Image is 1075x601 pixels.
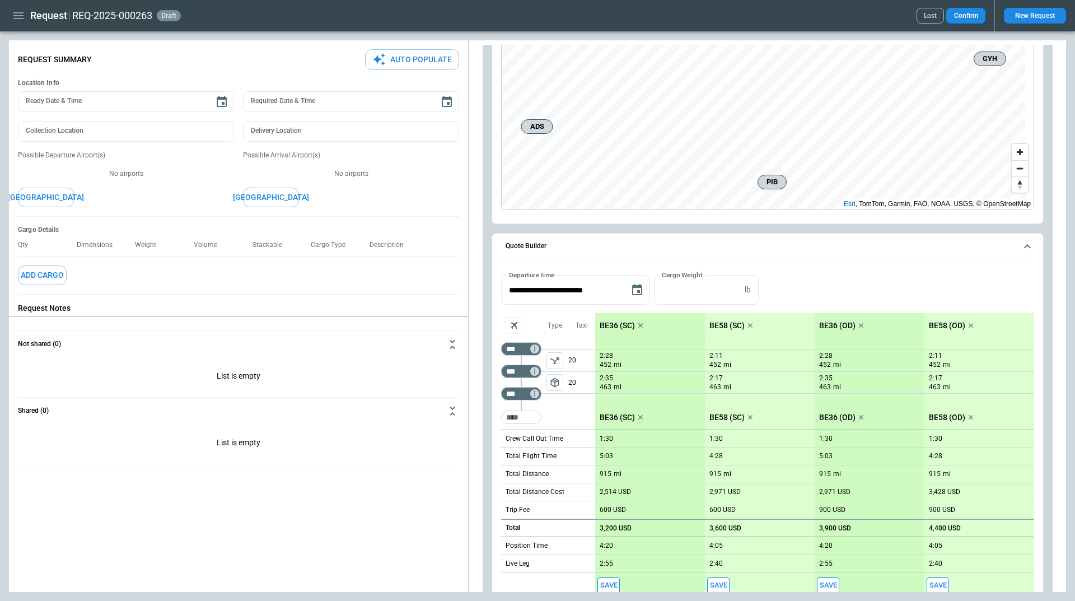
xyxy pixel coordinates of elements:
[159,12,179,20] span: draft
[763,176,782,188] span: PIB
[614,383,621,392] p: mi
[600,506,626,514] p: 600 USD
[929,374,942,383] p: 2:17
[917,8,944,24] button: Lost
[576,321,588,330] p: Taxi
[365,49,459,70] button: Auto Populate
[370,241,413,249] p: Description
[709,413,745,422] p: BE58 (SC)
[723,383,731,392] p: mi
[568,350,595,371] p: 20
[927,577,949,594] span: Save this aircraft quote and copy details to clipboard
[709,488,741,496] p: 2,971 USD
[707,577,730,594] button: Save
[709,435,723,443] p: 1:30
[18,55,92,64] p: Request Summary
[600,352,613,360] p: 2:28
[600,360,611,370] p: 452
[18,304,459,313] p: Request Notes
[549,377,560,388] span: package_2
[709,383,721,392] p: 463
[929,360,941,370] p: 452
[506,524,520,532] h6: Total
[723,360,731,370] p: mi
[253,241,291,249] p: Stackable
[506,434,563,444] p: Crew Call Out Time
[943,383,951,392] p: mi
[18,226,459,234] h6: Cargo Details
[501,234,1034,259] button: Quote Builder
[600,435,613,443] p: 1:30
[943,469,951,479] p: mi
[929,452,942,460] p: 4:28
[614,469,621,479] p: mi
[568,372,595,393] p: 20
[600,542,613,550] p: 4:20
[709,542,723,550] p: 4:05
[18,169,234,179] p: No airports
[600,524,632,533] p: 3,200 USD
[819,506,845,514] p: 900 USD
[819,470,831,478] p: 915
[548,321,562,330] p: Type
[707,577,730,594] span: Save this aircraft quote and copy details to clipboard
[501,411,541,424] div: Too short
[18,425,459,464] p: List is empty
[817,577,839,594] span: Save this aircraft quote and copy details to clipboard
[1012,160,1028,176] button: Zoom out
[509,270,555,279] label: Departure time
[506,451,557,461] p: Total Flight Time
[979,53,1001,64] span: GYH
[844,200,856,208] a: Esri
[709,360,721,370] p: 452
[546,352,563,369] span: Type of sector
[546,374,563,391] span: Type of sector
[819,488,850,496] p: 2,971 USD
[501,365,541,378] div: Too short
[1012,144,1028,160] button: Zoom in
[600,470,611,478] p: 915
[745,285,751,295] p: lb
[929,488,960,496] p: 3,428 USD
[595,313,1034,598] div: scrollable content
[819,383,831,392] p: 463
[929,435,942,443] p: 1:30
[506,541,548,551] p: Position Time
[1004,8,1066,24] button: New Request
[819,360,831,370] p: 452
[946,8,985,24] button: Confirm
[709,524,741,533] p: 3,600 USD
[929,506,955,514] p: 900 USD
[709,374,723,383] p: 2:17
[600,383,611,392] p: 463
[501,275,1034,598] div: Quote Builder
[18,241,37,249] p: Qty
[501,342,541,356] div: Too short
[709,452,723,460] p: 4:28
[833,383,841,392] p: mi
[929,560,942,568] p: 2:40
[526,121,548,132] span: ADS
[709,321,745,330] p: BE58 (SC)
[194,241,226,249] p: Volume
[662,270,703,279] label: Cargo Weight
[819,524,851,533] p: 3,900 USD
[18,398,459,425] button: Shared (0)
[506,487,564,497] p: Total Distance Cost
[1012,176,1028,193] button: Reset bearing to north
[18,425,459,464] div: Not shared (0)
[18,358,459,397] div: Not shared (0)
[72,9,152,22] h2: REQ-2025-000263
[929,413,965,422] p: BE58 (OD)
[819,321,856,330] p: BE36 (OD)
[833,360,841,370] p: mi
[311,241,354,249] p: Cargo Type
[614,360,621,370] p: mi
[501,387,541,400] div: Too short
[211,91,233,113] button: Choose date
[18,358,459,397] p: List is empty
[18,331,459,358] button: Not shared (0)
[929,352,942,360] p: 2:11
[506,317,522,334] span: Aircraft selection
[817,577,839,594] button: Save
